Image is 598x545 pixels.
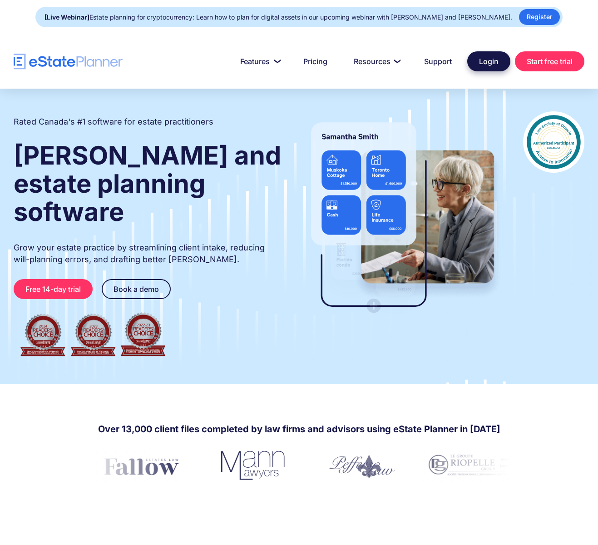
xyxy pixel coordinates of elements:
strong: [Live Webinar] [44,13,89,21]
a: Resources [343,52,409,70]
a: Support [413,52,463,70]
p: Grow your estate practice by streamlining client intake, reducing will-planning errors, and draft... [14,242,282,265]
a: Features [229,52,288,70]
img: estate planner showing wills to their clients, using eState Planner, a leading estate planning so... [300,111,505,325]
div: Estate planning for cryptocurrency: Learn how to plan for digital assets in our upcoming webinar ... [44,11,512,24]
strong: [PERSON_NAME] and estate planning software [14,140,281,227]
a: Book a demo [102,279,171,299]
a: Start free trial [515,51,584,71]
a: Register [519,9,560,25]
h4: Over 13,000 client files completed by law firms and advisors using eState Planner in [DATE] [98,423,500,435]
a: Login [467,51,510,71]
a: home [14,54,123,70]
a: Free 14-day trial [14,279,93,299]
a: Pricing [292,52,338,70]
h2: Rated Canada's #1 software for estate practitioners [14,116,213,128]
